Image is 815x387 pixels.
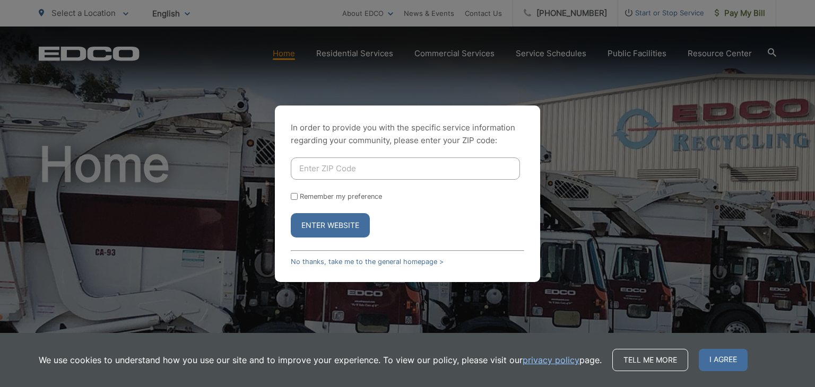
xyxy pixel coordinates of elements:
[291,121,524,147] p: In order to provide you with the specific service information regarding your community, please en...
[612,349,688,371] a: Tell me more
[291,258,444,266] a: No thanks, take me to the general homepage >
[291,213,370,238] button: Enter Website
[39,354,602,366] p: We use cookies to understand how you use our site and to improve your experience. To view our pol...
[523,354,579,366] a: privacy policy
[291,157,520,180] input: Enter ZIP Code
[699,349,748,371] span: I agree
[300,192,382,200] label: Remember my preference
